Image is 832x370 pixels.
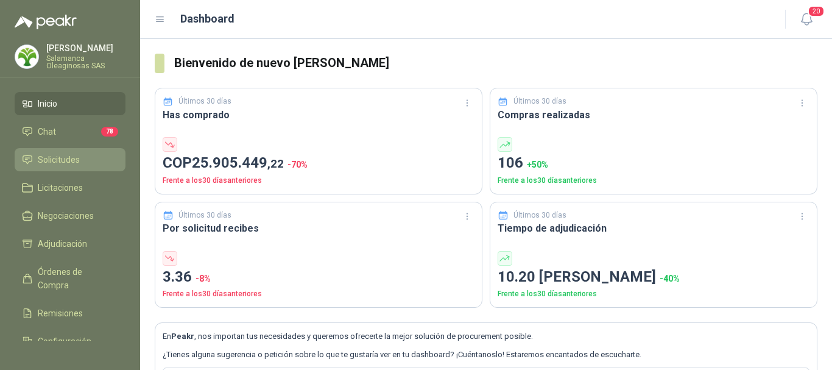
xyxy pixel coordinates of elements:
p: ¿Tienes alguna sugerencia o petición sobre lo que te gustaría ver en tu dashboard? ¡Cuéntanoslo! ... [163,349,809,361]
h3: Compras realizadas [498,107,809,123]
span: -70 % [287,160,308,169]
img: Logo peakr [15,15,77,29]
a: Solicitudes [15,148,125,171]
a: Órdenes de Compra [15,260,125,297]
p: 106 [498,152,809,175]
span: -8 % [196,274,211,283]
span: Chat [38,125,56,138]
a: Adjudicación [15,232,125,255]
a: Configuración [15,330,125,353]
span: 20 [808,5,825,17]
a: Negociaciones [15,204,125,227]
p: Frente a los 30 días anteriores [498,288,809,300]
span: Configuración [38,335,91,348]
img: Company Logo [15,45,38,68]
p: COP [163,152,474,175]
p: Frente a los 30 días anteriores [163,175,474,187]
span: 78 [101,127,118,137]
a: Licitaciones [15,176,125,199]
p: Frente a los 30 días anteriores [498,175,809,187]
h3: Has comprado [163,107,474,123]
a: Remisiones [15,302,125,325]
span: Órdenes de Compra [38,265,114,292]
span: -40 % [660,274,680,283]
span: Licitaciones [38,181,83,194]
p: Últimos 30 días [513,96,566,107]
span: + 50 % [527,160,548,169]
a: Chat78 [15,120,125,143]
h3: Tiempo de adjudicación [498,221,809,236]
h1: Dashboard [180,10,234,27]
span: Adjudicación [38,237,87,251]
h3: Bienvenido de nuevo [PERSON_NAME] [174,54,817,73]
span: Negociaciones [38,209,94,222]
p: Últimos 30 días [178,96,231,107]
p: Últimos 30 días [178,210,231,221]
span: ,22 [267,157,284,171]
b: Peakr [171,332,194,341]
a: Inicio [15,92,125,115]
p: [PERSON_NAME] [46,44,125,52]
p: Últimos 30 días [513,210,566,221]
p: Frente a los 30 días anteriores [163,288,474,300]
p: En , nos importan tus necesidades y queremos ofrecerte la mejor solución de procurement posible. [163,330,809,343]
span: 25.905.449 [192,154,284,171]
p: 3.36 [163,266,474,289]
p: Salamanca Oleaginosas SAS [46,55,125,69]
h3: Por solicitud recibes [163,221,474,236]
button: 20 [795,9,817,30]
p: 10.20 [PERSON_NAME] [498,266,809,289]
span: Remisiones [38,307,83,320]
span: Inicio [38,97,57,110]
span: Solicitudes [38,153,80,166]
